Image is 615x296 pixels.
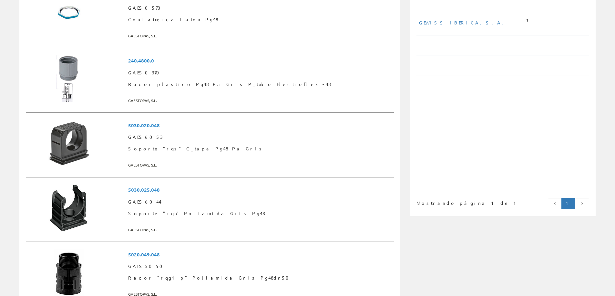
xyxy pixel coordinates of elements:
img: Foto artículo Soporte [45,119,93,168]
a: Página anterior [548,198,562,209]
a: Página siguiente [575,198,589,209]
a: GEWISS IBERICA, S.A. [419,20,507,25]
span: Racor plastico Pg48 Pa Gris P_tubo Electroflex-48 [128,79,391,90]
span: 240.4800.0 [128,55,391,67]
span: Racor "rqg1-p" Poliamida Gris Pg48dn50 [128,272,391,284]
span: GAES0570 [128,2,391,14]
span: Soporte "rqh" Poliamida Gris Pg48 [128,208,391,219]
span: GAES6044 [128,196,391,208]
a: Página actual [561,198,575,209]
img: Foto artículo Soporte [45,184,93,232]
span: GAES0370 [128,67,391,79]
span: GAESTOPAS, S.L. [128,31,391,41]
img: Foto artículo Racor plastico Pg48 Pa Gris P_tubo Electroflex-48 (150x150) [45,55,93,103]
span: GAESTOPAS, S.L. [128,160,391,170]
span: GAESTOPAS, S.L. [128,95,391,106]
span: 5030.025.048 [128,184,391,196]
span: 5020.049.048 [128,249,391,261]
span: 1 [526,17,528,23]
span: GAES5050 [128,261,391,272]
span: GAESTOPAS, S.L. [128,224,391,235]
div: Mostrando página 1 de 1 [416,197,483,206]
span: 5030.020.048 [128,119,391,131]
span: Contratuerca Laton Pg48 [128,14,391,25]
span: GAES6053 [128,131,391,143]
span: Soporte "rqs" C_tapa Pg48 Pa Gris [128,143,391,155]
